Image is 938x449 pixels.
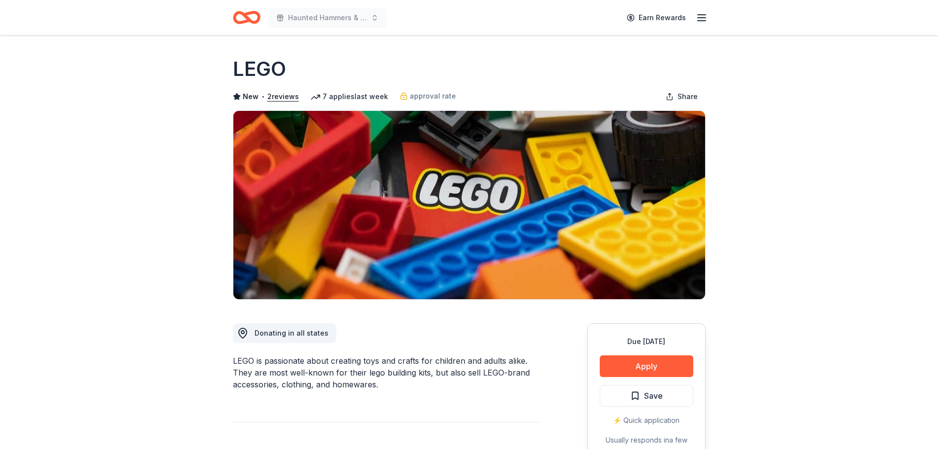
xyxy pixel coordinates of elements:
a: approval rate [400,90,456,102]
h1: LEGO [233,55,286,83]
a: Earn Rewards [621,9,692,27]
span: Share [678,91,698,103]
button: 2reviews [267,91,299,103]
div: Due [DATE] [600,336,693,347]
span: Save [644,389,663,402]
span: Haunted Hammers & Ales [288,12,367,24]
button: Share [658,87,706,106]
img: Image for LEGO [233,111,705,299]
div: LEGO is passionate about creating toys and crafts for children and adults alike. They are most we... [233,355,540,390]
button: Save [600,385,693,407]
div: 7 applies last week [311,91,388,103]
span: • [261,93,264,101]
button: Apply [600,355,693,377]
span: New [243,91,259,103]
span: Donating in all states [255,329,328,337]
div: ⚡️ Quick application [600,414,693,426]
button: Haunted Hammers & Ales [268,8,387,28]
span: approval rate [410,90,456,102]
a: Home [233,6,260,29]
